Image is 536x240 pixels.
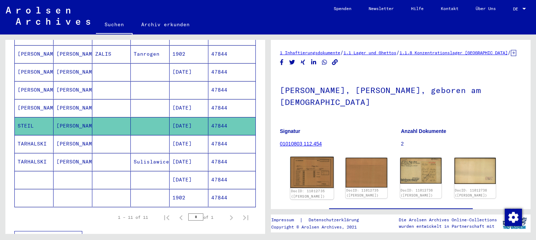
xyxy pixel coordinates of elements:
mat-cell: [PERSON_NAME] [54,99,92,117]
p: Copyright © Arolsen Archives, 2021 [271,224,368,230]
a: DocID: 11012736 ([PERSON_NAME]) [455,188,487,197]
img: Arolsen_neg.svg [6,7,90,25]
a: 01010803 112.454 [280,141,322,147]
div: 1 – 11 of 11 [118,214,148,221]
div: of 1 [188,214,224,221]
mat-cell: [PERSON_NAME] [15,81,54,99]
mat-cell: [DATE] [170,153,208,171]
mat-cell: [DATE] [170,63,208,81]
img: 001.jpg [290,157,334,188]
b: Signatur [280,128,300,134]
p: Die Arolsen Archives Online-Collections [399,217,497,223]
img: 002.jpg [346,158,387,188]
mat-cell: ZALIS [92,45,131,63]
a: Impressum [271,216,300,224]
a: DocID: 11012736 ([PERSON_NAME]) [401,188,433,197]
a: Archiv erkunden [133,16,198,33]
span: / [396,49,399,56]
mat-cell: 47844 [208,153,255,171]
a: Suchen [96,16,133,34]
mat-cell: 47844 [208,63,255,81]
a: 1.1.8 Konzentrationslager [GEOGRAPHIC_DATA] [399,50,508,55]
img: Zustimmung ändern [505,209,522,226]
mat-cell: TARHALSKI [15,153,54,171]
p: wurden entwickelt in Partnerschaft mit [399,223,497,230]
mat-cell: [PERSON_NAME] [54,45,92,63]
b: Anzahl Dokumente [401,128,446,134]
mat-cell: [PERSON_NAME] [54,153,92,171]
mat-cell: [PERSON_NAME] [15,99,54,117]
mat-cell: [PERSON_NAME] [54,117,92,135]
button: Share on Facebook [278,58,286,67]
button: First page [160,210,174,225]
mat-cell: 47844 [208,45,255,63]
button: Last page [239,210,253,225]
mat-cell: 47844 [208,99,255,117]
mat-cell: [DATE] [170,117,208,135]
mat-cell: 47844 [208,189,255,207]
img: 002.jpg [454,158,496,184]
img: 001.jpg [400,158,442,184]
p: 2 [401,140,522,148]
mat-cell: [DATE] [170,171,208,189]
mat-cell: [PERSON_NAME] [15,63,54,81]
button: Share on Xing [299,58,307,67]
mat-cell: 1902 [170,189,208,207]
button: Previous page [174,210,188,225]
mat-cell: [PERSON_NAME] [54,135,92,153]
mat-cell: 47844 [208,117,255,135]
img: yv_logo.png [501,214,528,232]
mat-cell: [PERSON_NAME] [15,45,54,63]
mat-cell: TARHALSKI [15,135,54,153]
a: DocID: 11012735 ([PERSON_NAME]) [346,188,379,197]
button: Share on WhatsApp [321,58,328,67]
mat-cell: 47844 [208,171,255,189]
mat-cell: Tanrogen [131,45,170,63]
mat-cell: Sulislawice [131,153,170,171]
mat-cell: 47844 [208,81,255,99]
button: Share on LinkedIn [310,58,318,67]
span: / [340,49,343,56]
h1: [PERSON_NAME], [PERSON_NAME], geboren am [DEMOGRAPHIC_DATA] [280,74,522,117]
mat-cell: STEIL [15,117,54,135]
mat-cell: 47844 [208,135,255,153]
a: Datenschutzerklärung [303,216,368,224]
button: Copy link [331,58,339,67]
a: 1.1 Lager und Ghettos [343,50,396,55]
div: | [271,216,368,224]
button: Share on Twitter [288,58,296,67]
a: 1 Inhaftierungsdokumente [280,50,340,55]
button: Next page [224,210,239,225]
mat-cell: [DATE] [170,135,208,153]
span: DE [513,6,521,11]
mat-cell: [PERSON_NAME] [54,81,92,99]
mat-cell: [PERSON_NAME] [54,63,92,81]
mat-cell: 1902 [170,45,208,63]
a: DocID: 11012735 ([PERSON_NAME]) [291,189,325,198]
span: / [508,49,511,56]
mat-cell: [DATE] [170,99,208,117]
